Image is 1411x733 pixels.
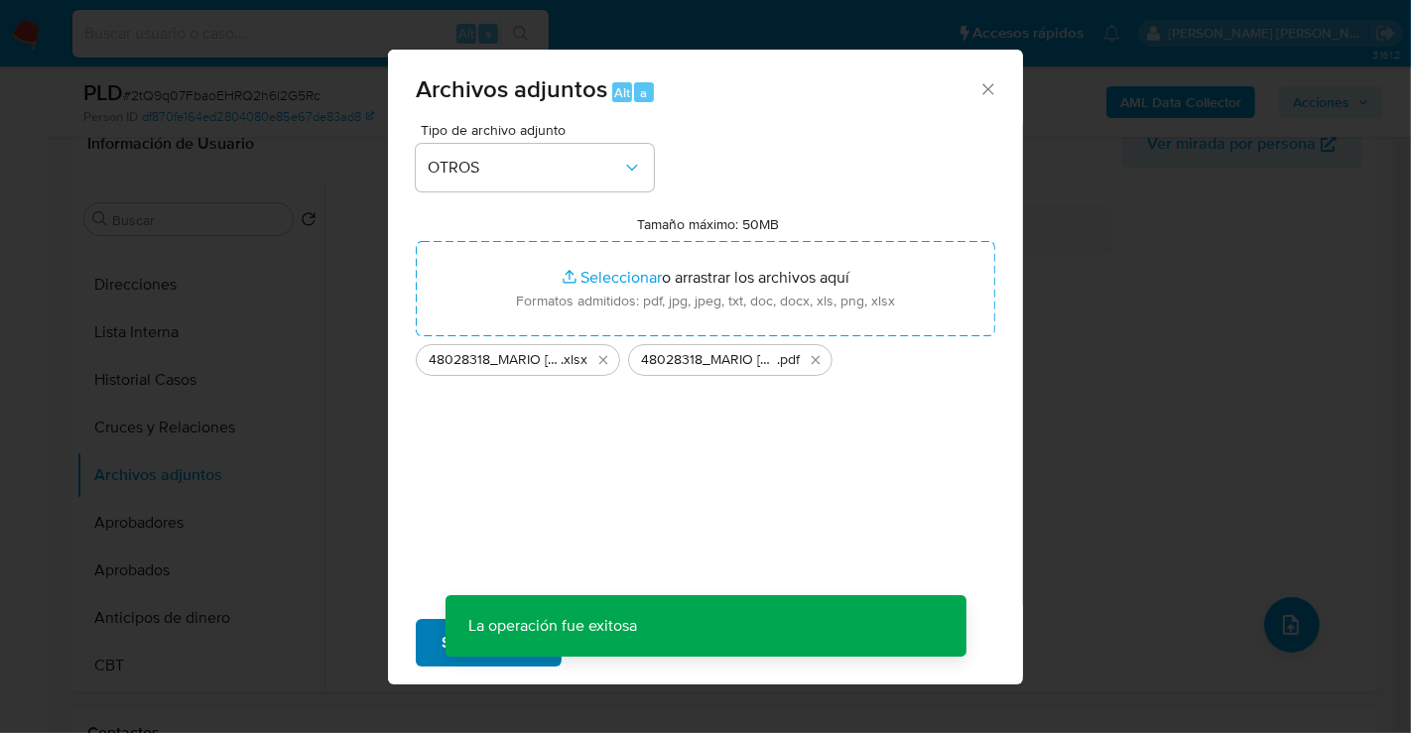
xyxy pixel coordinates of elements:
[595,621,660,665] span: Cancelar
[640,83,647,102] span: a
[638,215,780,233] label: Tamaño máximo: 50MB
[641,350,777,370] span: 48028318_MARIO [PERSON_NAME] SOLARES_SEP25
[804,348,828,372] button: Eliminar 48028318_MARIO ALBERTO CASTILLO SOLARES_SEP25.pdf
[614,83,630,102] span: Alt
[591,348,615,372] button: Eliminar 48028318_MARIO ALBERTO CASTILLO SOLARES_SEP25.xlsx
[777,350,800,370] span: .pdf
[428,158,622,178] span: OTROS
[416,71,607,106] span: Archivos adjuntos
[429,350,561,370] span: 48028318_MARIO [PERSON_NAME] SOLARES_SEP25
[978,79,996,97] button: Cerrar
[442,621,536,665] span: Subir archivo
[446,595,662,657] p: La operación fue exitosa
[561,350,587,370] span: .xlsx
[416,619,562,667] button: Subir archivo
[421,123,659,137] span: Tipo de archivo adjunto
[416,144,654,191] button: OTROS
[416,336,995,376] ul: Archivos seleccionados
